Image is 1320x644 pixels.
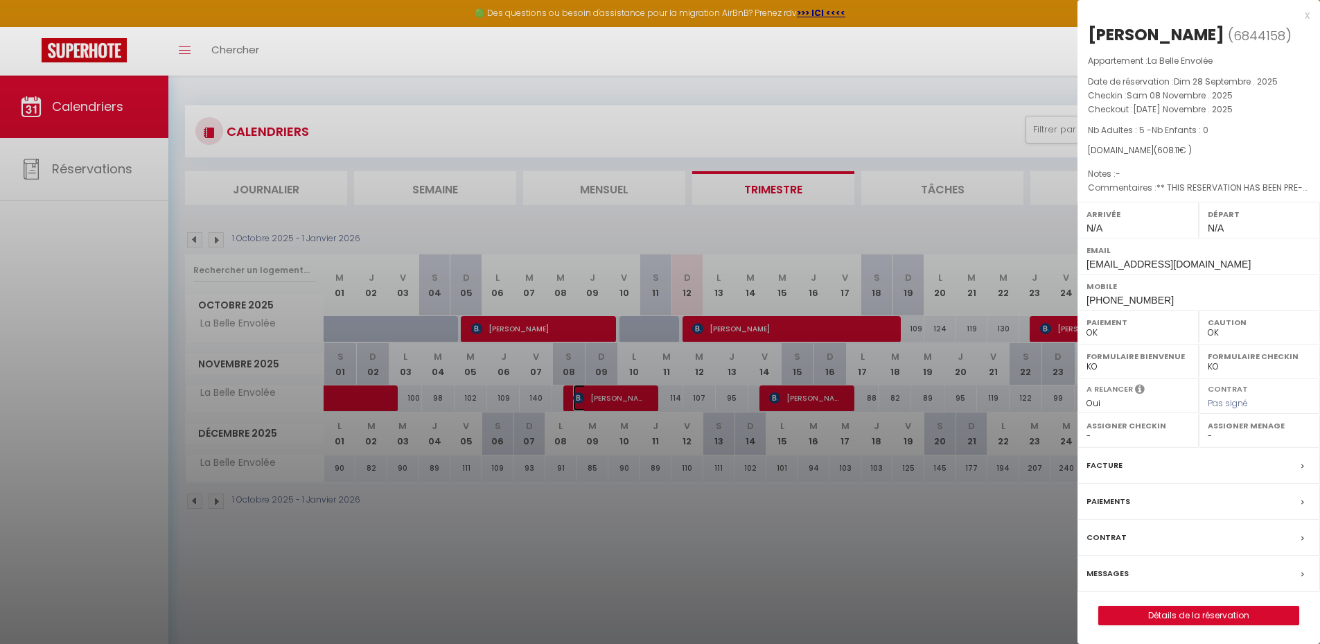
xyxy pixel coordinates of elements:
[1086,279,1311,293] label: Mobile
[1086,259,1251,270] span: [EMAIL_ADDRESS][DOMAIN_NAME]
[1135,383,1145,399] i: Sélectionner OUI si vous souhaiter envoyer les séquences de messages post-checkout
[1086,530,1127,545] label: Contrat
[1086,566,1129,581] label: Messages
[1088,181,1310,195] p: Commentaires :
[1157,144,1179,156] span: 608.11
[1098,606,1299,625] button: Détails de la réservation
[1233,27,1285,44] span: 6844158
[1088,54,1310,68] p: Appartement :
[1208,383,1248,392] label: Contrat
[1086,295,1174,306] span: [PHONE_NUMBER]
[1088,124,1208,136] span: Nb Adultes : 5 -
[1088,24,1224,46] div: [PERSON_NAME]
[1088,103,1310,116] p: Checkout :
[1208,349,1311,363] label: Formulaire Checkin
[1208,207,1311,221] label: Départ
[1133,103,1233,115] span: [DATE] Novembre . 2025
[1086,315,1190,329] label: Paiement
[1208,223,1224,234] span: N/A
[1086,419,1190,433] label: Assigner Checkin
[1086,349,1190,363] label: Formulaire Bienvenue
[1174,76,1278,87] span: Dim 28 Septembre . 2025
[1086,243,1311,257] label: Email
[1127,89,1233,101] span: Sam 08 Novembre . 2025
[1088,89,1310,103] p: Checkin :
[1086,223,1102,234] span: N/A
[1208,315,1311,329] label: Caution
[1086,458,1123,473] label: Facture
[1154,144,1192,156] span: ( € )
[1086,383,1133,395] label: A relancer
[1086,207,1190,221] label: Arrivée
[1088,75,1310,89] p: Date de réservation :
[1116,168,1120,180] span: -
[1228,26,1292,45] span: ( )
[1152,124,1208,136] span: Nb Enfants : 0
[1099,607,1299,625] a: Détails de la réservation
[1088,167,1310,181] p: Notes :
[1208,419,1311,433] label: Assigner Menage
[1077,7,1310,24] div: x
[1208,397,1248,409] span: Pas signé
[1086,494,1130,509] label: Paiements
[1147,55,1213,67] span: La Belle Envolée
[1088,144,1310,157] div: [DOMAIN_NAME]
